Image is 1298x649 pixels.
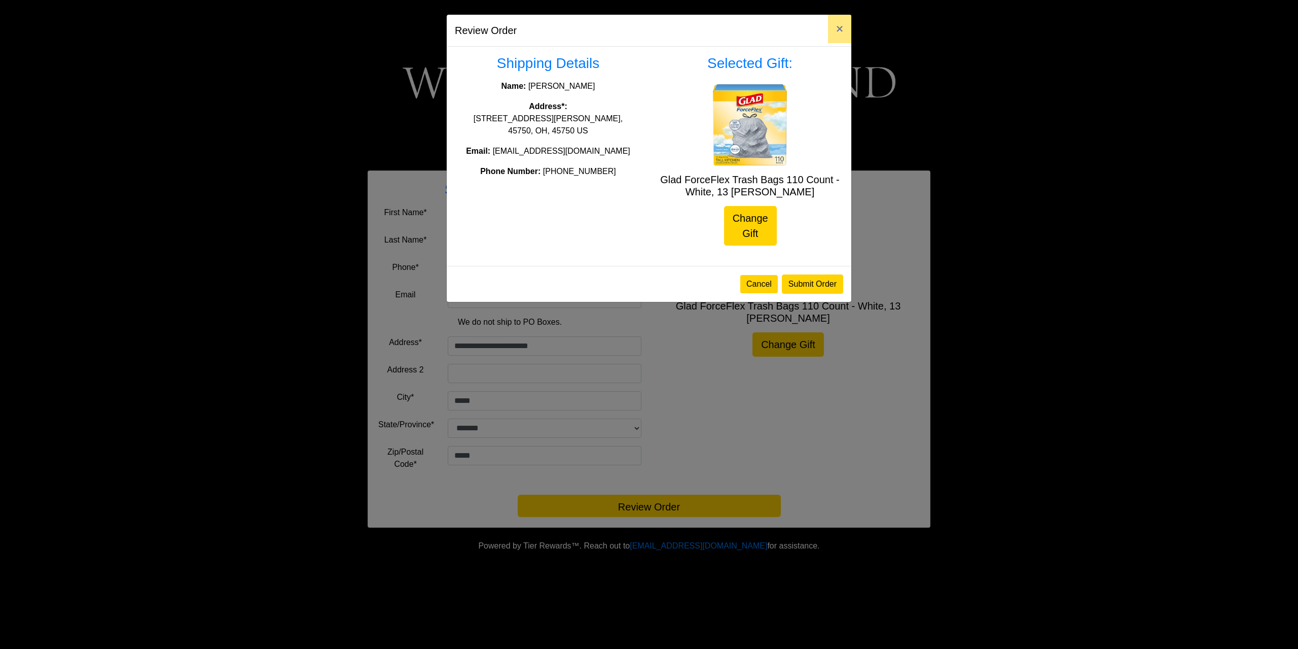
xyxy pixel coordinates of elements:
span: [STREET_ADDRESS][PERSON_NAME], 45750, OH, 45750 US [474,114,623,135]
h3: Shipping Details [455,55,641,72]
h3: Selected Gift: [657,55,843,72]
h5: Glad ForceFlex Trash Bags 110 Count - White, 13 [PERSON_NAME] [657,174,843,198]
span: [EMAIL_ADDRESS][DOMAIN_NAME] [493,147,630,155]
button: Cancel [740,275,778,293]
strong: Phone Number: [480,167,540,176]
button: Submit Order [782,275,843,294]
span: [PERSON_NAME] [528,82,595,90]
strong: Name: [501,82,526,90]
img: Glad ForceFlex Trash Bags 110 Count - White, 13 Gallon [709,84,790,165]
button: Close [828,15,851,43]
strong: Email: [466,147,490,155]
strong: Address*: [529,102,567,111]
h5: Review Order [455,23,517,38]
a: Change Gift [724,206,777,246]
span: [PHONE_NUMBER] [543,167,616,176]
span: × [836,22,843,36]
